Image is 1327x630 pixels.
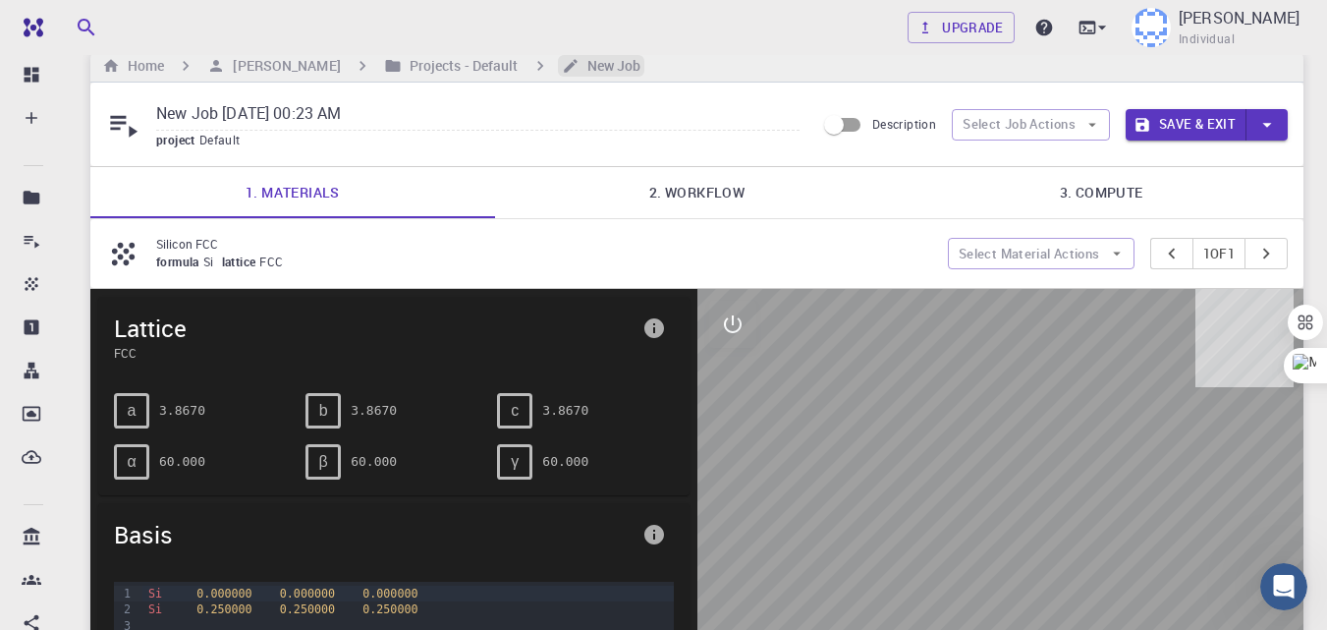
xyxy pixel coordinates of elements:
[542,393,588,428] pre: 3.8670
[90,167,495,218] a: 1. Materials
[280,602,335,616] span: 0.250000
[156,254,203,269] span: formula
[98,55,644,77] nav: breadcrumb
[1179,6,1299,29] p: [PERSON_NAME]
[259,254,291,269] span: FCC
[495,167,900,218] a: 2. Workflow
[1150,238,1289,269] div: pager
[199,132,249,147] span: Default
[402,55,519,77] h6: Projects - Default
[1132,8,1171,47] img: DAGNACHEW SHIBESHI
[114,344,635,362] span: FCC
[128,402,137,420] span: a
[280,587,335,601] span: 0.000000
[351,393,397,428] pre: 3.8670
[39,14,110,31] span: Support
[319,402,328,420] span: b
[114,519,635,550] span: Basis
[1126,109,1246,141] button: Save & Exit
[114,586,134,601] div: 1
[580,55,641,77] h6: New Job
[127,453,136,471] span: α
[351,444,397,479] pre: 60.000
[635,309,674,348] button: info
[362,587,417,601] span: 0.000000
[148,602,162,616] span: Si
[222,254,260,269] span: lattice
[159,444,205,479] pre: 60.000
[1260,563,1307,610] iframe: Intercom live chat
[908,12,1015,43] a: Upgrade
[1179,29,1235,49] span: Individual
[362,602,417,616] span: 0.250000
[952,109,1110,141] button: Select Job Actions
[899,167,1303,218] a: 3. Compute
[225,55,340,77] h6: [PERSON_NAME]
[120,55,164,77] h6: Home
[114,601,134,617] div: 2
[148,587,162,601] span: Si
[196,602,251,616] span: 0.250000
[542,444,588,479] pre: 60.000
[156,235,932,253] p: Silicon FCC
[203,254,222,269] span: Si
[948,238,1134,269] button: Select Material Actions
[635,515,674,554] button: info
[872,116,936,132] span: Description
[196,587,251,601] span: 0.000000
[16,18,43,37] img: logo
[511,402,519,420] span: c
[156,132,199,147] span: project
[511,453,519,471] span: γ
[1192,238,1246,269] button: 1of1
[114,313,635,344] span: Lattice
[319,453,328,471] span: β
[159,393,205,428] pre: 3.8670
